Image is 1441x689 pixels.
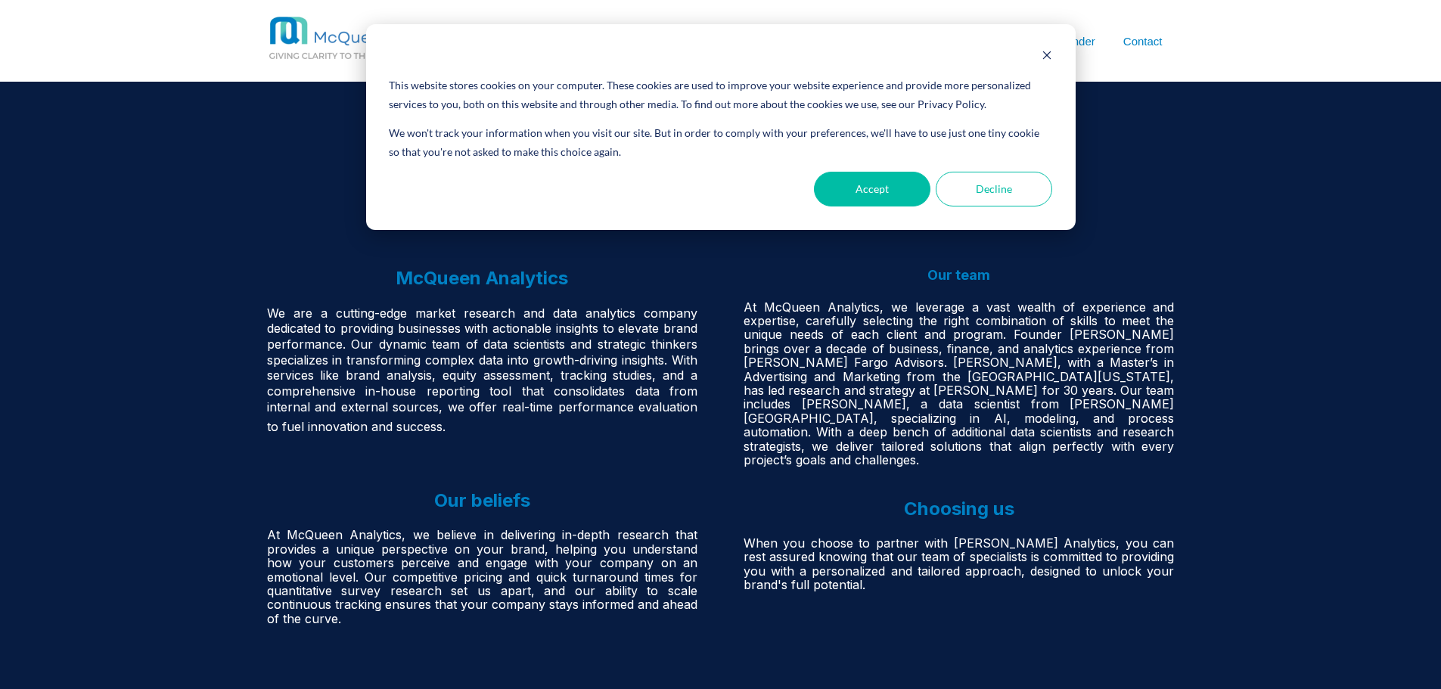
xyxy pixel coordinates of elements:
span: Our team [927,267,990,283]
button: Accept [814,172,930,206]
img: MCQ BG 1 [267,15,532,63]
span: Our beliefs [434,489,530,511]
span: Choosing us [904,498,1014,520]
button: Decline [936,172,1052,206]
button: Dismiss cookie banner [1042,48,1052,67]
p: We won't track your information when you visit our site. But in order to comply with your prefere... [389,124,1051,161]
span: McQueen Analytics [396,267,568,289]
a: Contact [1123,33,1163,49]
span: When you choose to partner with [PERSON_NAME] Analytics, you can rest assured knowing that our te... [744,535,1175,592]
div: This website stores cookies on your computer. These cookies are used to improve your website expe... [389,76,1051,113]
span: At McQueen Analytics, we believe in delivering in-depth research that provides a unique perspecti... [267,527,698,625]
div: Cookie banner [366,24,1076,230]
span: At McQueen Analytics, we leverage a vast wealth of experience and expertise, carefully selecting ... [744,299,1175,467]
a: Meet the Founder [1005,33,1095,49]
span: We are a cutting-edge market research and data analytics company dedicated to providing businesse... [267,306,698,435]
